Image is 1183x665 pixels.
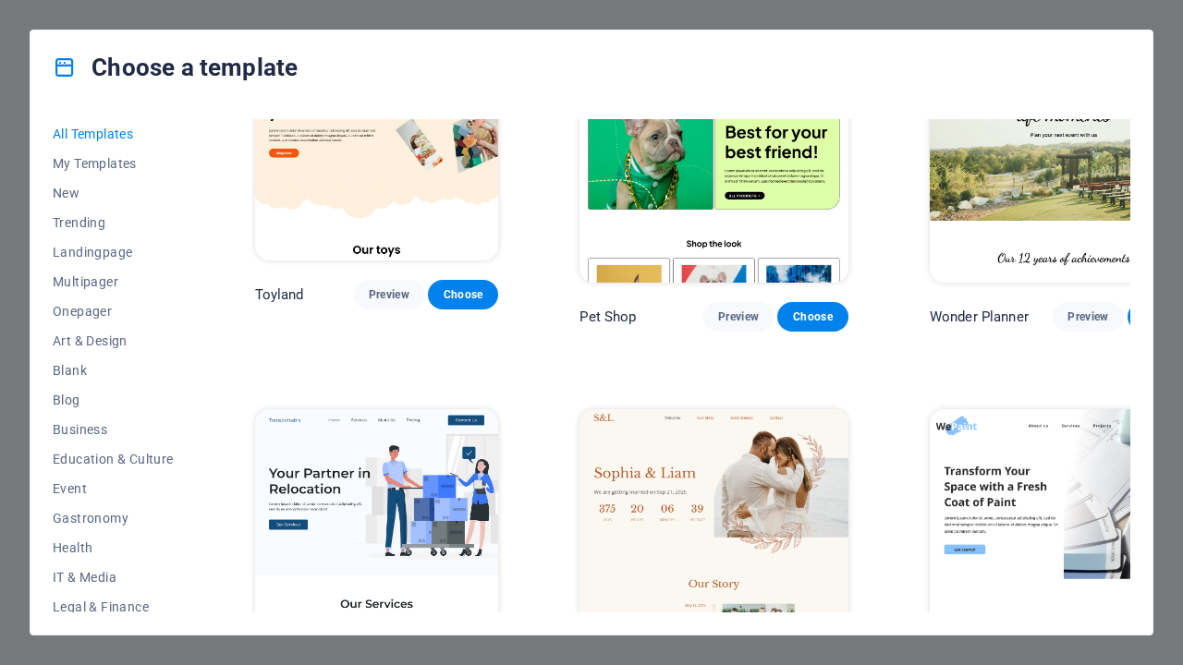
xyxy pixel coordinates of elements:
[930,308,1029,326] p: Wonder Planner
[579,308,636,326] p: Pet Shop
[718,309,759,324] span: Preview
[703,302,774,332] button: Preview
[53,333,174,348] span: Art & Design
[369,287,409,302] span: Preview
[53,452,174,466] span: Education & Culture
[53,599,174,614] span: Legal & Finance
[53,215,174,230] span: Trending
[53,562,174,592] button: IT & Media
[579,36,848,284] img: Pet Shop
[1067,309,1108,324] span: Preview
[579,409,848,657] img: S&L
[255,36,499,260] img: Toyland
[53,127,174,141] span: All Templates
[53,393,174,407] span: Blog
[53,592,174,622] button: Legal & Finance
[53,540,174,555] span: Health
[354,280,424,309] button: Preview
[53,533,174,562] button: Health
[53,53,298,82] h4: Choose a template
[53,570,174,585] span: IT & Media
[53,156,174,171] span: My Templates
[53,356,174,385] button: Blank
[53,481,174,496] span: Event
[53,415,174,444] button: Business
[53,363,174,378] span: Blank
[53,422,174,437] span: Business
[53,119,174,149] button: All Templates
[1053,302,1123,332] button: Preview
[53,511,174,526] span: Gastronomy
[53,444,174,474] button: Education & Culture
[443,287,483,302] span: Choose
[53,503,174,533] button: Gastronomy
[53,474,174,503] button: Event
[792,309,833,324] span: Choose
[53,385,174,415] button: Blog
[53,245,174,260] span: Landingpage
[53,304,174,319] span: Onepager
[428,280,498,309] button: Choose
[53,267,174,296] button: Multipager
[53,237,174,267] button: Landingpage
[53,149,174,178] button: My Templates
[255,409,499,634] img: Transportable
[255,285,304,304] p: Toyland
[777,302,848,332] button: Choose
[53,178,174,208] button: New
[53,274,174,289] span: Multipager
[53,208,174,237] button: Trending
[53,326,174,356] button: Art & Design
[53,186,174,200] span: New
[53,296,174,326] button: Onepager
